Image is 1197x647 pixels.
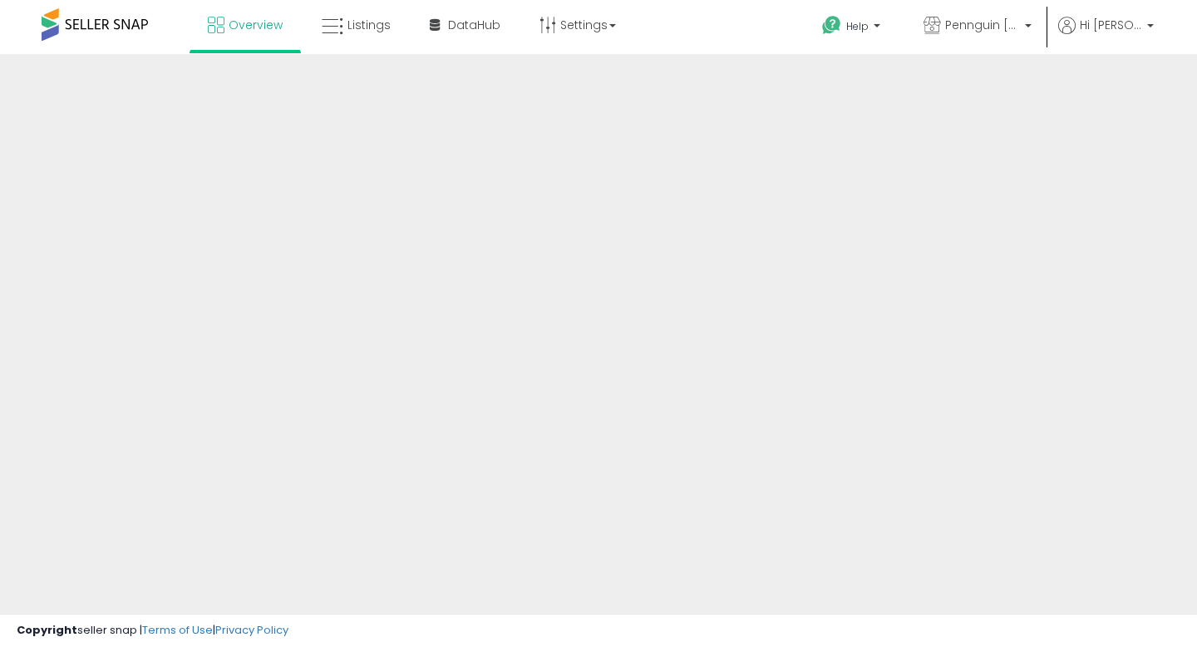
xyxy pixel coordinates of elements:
[1080,17,1142,33] span: Hi [PERSON_NAME]
[448,17,500,33] span: DataHub
[17,623,288,639] div: seller snap | |
[945,17,1020,33] span: Pennguin [GEOGRAPHIC_DATA]
[215,622,288,638] a: Privacy Policy
[809,2,897,54] a: Help
[846,19,869,33] span: Help
[347,17,391,33] span: Listings
[1058,17,1154,54] a: Hi [PERSON_NAME]
[17,622,77,638] strong: Copyright
[142,622,213,638] a: Terms of Use
[821,15,842,36] i: Get Help
[229,17,283,33] span: Overview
